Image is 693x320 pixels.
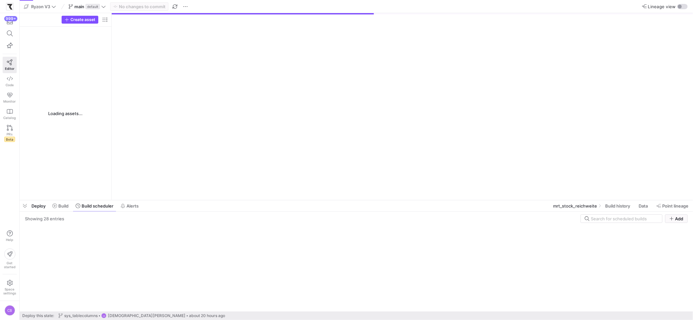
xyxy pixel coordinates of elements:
[5,67,14,70] span: Editor
[57,311,227,320] button: sys_tablecolumnsCB[DEMOGRAPHIC_DATA][PERSON_NAME]about 20 hours ago
[22,2,58,11] button: Ryzon V3
[25,216,64,221] div: Showing 28 entries
[3,228,17,245] button: Help
[74,4,84,9] span: main
[5,305,15,316] div: CB
[605,203,630,209] span: Build history
[3,122,17,145] a: PRsBeta
[82,203,113,209] span: Build scheduler
[4,116,16,120] span: Catalog
[648,4,676,9] span: Lineage view
[3,246,17,271] button: Getstarted
[553,203,597,209] span: mrt_stock_reichweite
[86,4,100,9] span: default
[49,200,71,211] button: Build
[602,200,635,211] button: Build history
[67,2,107,11] button: maindefault
[591,216,658,221] input: Search for scheduled builds
[4,99,16,103] span: Monitor
[126,203,139,209] span: Alerts
[58,203,68,209] span: Build
[3,304,17,317] button: CB
[3,90,17,106] a: Monitor
[7,132,13,136] span: PRs
[108,313,185,318] span: [DEMOGRAPHIC_DATA][PERSON_NAME]
[4,137,15,142] span: Beta
[64,313,98,318] span: sys_tablecolumns
[3,16,17,28] button: 999+
[636,200,652,211] button: Data
[4,16,17,21] div: 999+
[675,216,683,221] span: Add
[3,57,17,73] a: Editor
[22,313,54,318] span: Deploy this state:
[665,214,688,223] button: Add
[639,203,648,209] span: Data
[7,3,13,10] img: https://storage.googleapis.com/y42-prod-data-exchange/images/sBsRsYb6BHzNxH9w4w8ylRuridc3cmH4JEFn...
[654,200,692,211] button: Point lineage
[20,27,111,200] div: Loading assets...
[101,313,106,318] div: CB
[3,1,17,12] a: https://storage.googleapis.com/y42-prod-data-exchange/images/sBsRsYb6BHzNxH9w4w8ylRuridc3cmH4JEFn...
[3,106,17,122] a: Catalog
[663,203,689,209] span: Point lineage
[189,313,225,318] span: about 20 hours ago
[118,200,142,211] button: Alerts
[31,4,50,9] span: Ryzon V3
[6,83,14,87] span: Code
[6,238,14,242] span: Help
[4,261,15,269] span: Get started
[3,287,16,295] span: Space settings
[3,73,17,90] a: Code
[70,17,95,22] span: Create asset
[3,277,17,298] a: Spacesettings
[62,16,98,24] button: Create asset
[73,200,116,211] button: Build scheduler
[31,203,46,209] span: Deploy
